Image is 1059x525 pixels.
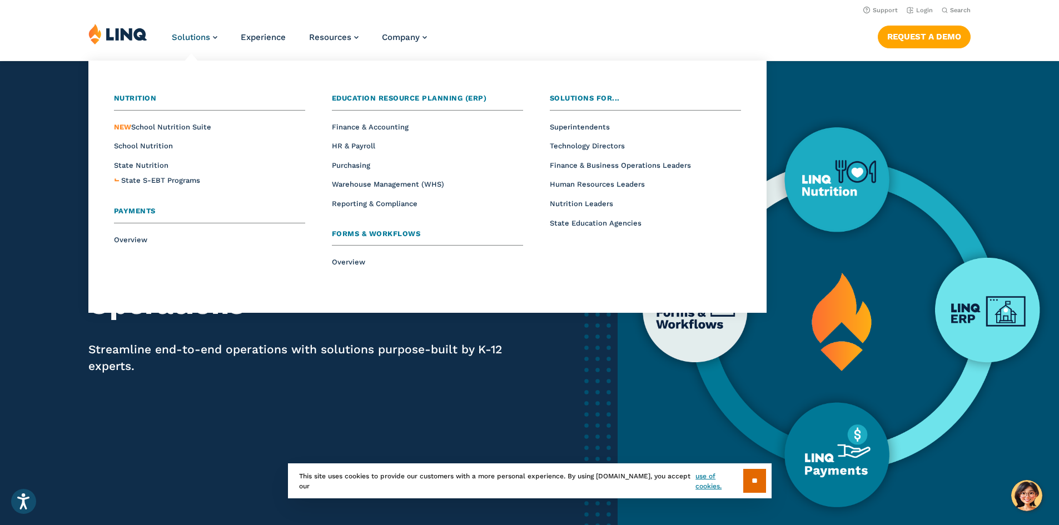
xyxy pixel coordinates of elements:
[332,94,487,102] span: Education Resource Planning (ERP)
[1011,480,1042,511] button: Hello, have a question? Let’s chat.
[114,123,131,131] span: NEW
[550,93,741,111] a: Solutions for...
[172,32,210,42] span: Solutions
[114,142,173,150] a: School Nutrition
[114,206,305,223] a: Payments
[114,123,211,131] span: School Nutrition Suite
[332,180,444,188] a: Warehouse Management (WHS)
[121,175,200,187] a: State S-EBT Programs
[114,207,156,215] span: Payments
[241,32,286,42] a: Experience
[172,32,217,42] a: Solutions
[942,6,971,14] button: Open Search Bar
[550,219,642,227] a: State Education Agencies
[88,23,147,44] img: LINQ | K‑12 Software
[332,93,523,111] a: Education Resource Planning (ERP)
[550,199,613,208] a: Nutrition Leaders
[695,471,743,491] a: use of cookies.
[309,32,351,42] span: Resources
[332,258,365,266] a: Overview
[550,161,691,169] a: Finance & Business Operations Leaders
[121,176,200,184] span: State S-EBT Programs
[88,254,506,321] h2: Solutions to Simplify K‑12 Operations
[114,93,305,111] a: Nutrition
[309,32,359,42] a: Resources
[114,161,168,169] a: State Nutrition
[878,23,971,48] nav: Button Navigation
[114,123,211,131] a: NEWSchool Nutrition Suite
[114,94,157,102] span: Nutrition
[332,229,421,238] span: Forms & Workflows
[332,199,417,208] a: Reporting & Compliance
[950,7,971,14] span: Search
[382,32,427,42] a: Company
[550,94,620,102] span: Solutions for...
[382,32,420,42] span: Company
[288,463,772,498] div: This site uses cookies to provide our customers with a more personal experience. By using [DOMAIN...
[332,142,375,150] a: HR & Payroll
[550,123,610,131] a: Superintendents
[332,123,409,131] a: Finance & Accounting
[878,26,971,48] a: Request a Demo
[172,23,427,60] nav: Primary Navigation
[114,236,147,244] a: Overview
[907,7,933,14] a: Login
[550,180,645,188] a: Human Resources Leaders
[88,341,506,374] p: Streamline end-to-end operations with solutions purpose-built by K-12 experts.
[550,142,625,150] a: Technology Directors
[332,228,523,246] a: Forms & Workflows
[332,161,370,169] a: Purchasing
[863,7,898,14] a: Support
